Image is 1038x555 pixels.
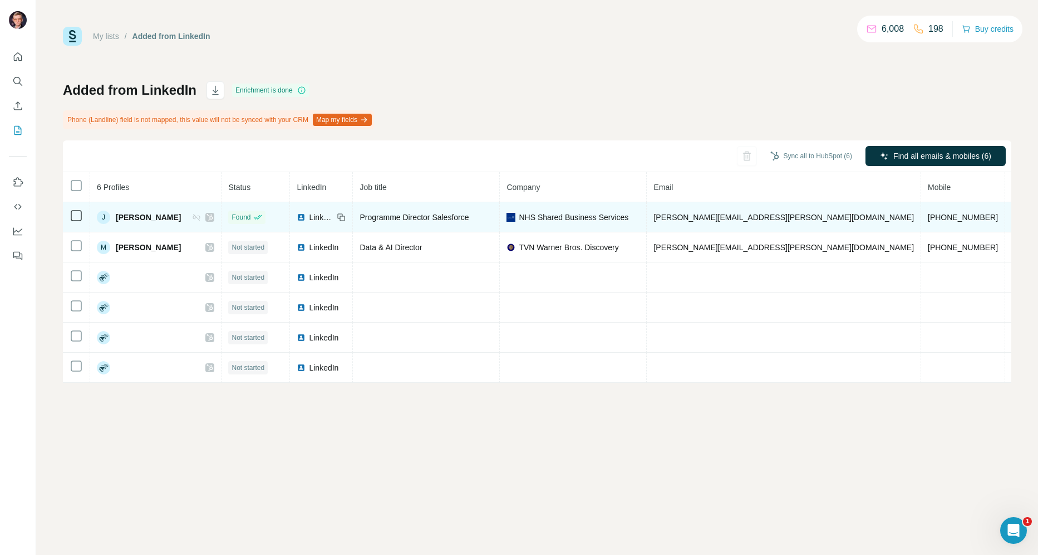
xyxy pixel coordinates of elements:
div: Phone (Landline) field is not mapped, this value will not be synced with your CRM [63,110,374,129]
span: Email [653,183,673,192]
img: Avatar [9,11,27,29]
span: LinkedIn [297,183,326,192]
button: Use Surfe on LinkedIn [9,172,27,192]
span: Data & AI Director [360,243,422,252]
li: / [125,31,127,42]
button: Feedback [9,246,27,266]
span: Not started [232,363,264,373]
span: Mobile [928,183,951,192]
div: M [97,241,110,254]
span: 1 [1023,517,1032,526]
span: Not started [232,303,264,313]
h1: Added from LinkedIn [63,81,196,99]
span: Not started [232,272,264,283]
button: Buy credits [962,21,1014,37]
span: Job title [360,183,386,192]
button: Map my fields [313,114,372,126]
span: [PHONE_NUMBER] [928,213,998,222]
button: Search [9,71,27,91]
img: Surfe Logo [63,27,82,46]
button: Enrich CSV [9,96,27,116]
img: LinkedIn logo [297,243,306,252]
span: Status [228,183,250,192]
div: Enrichment is done [232,84,309,97]
span: [PERSON_NAME] [116,212,181,223]
button: Use Surfe API [9,197,27,217]
img: company-logo [506,243,515,252]
span: NHS Shared Business Services [519,212,628,223]
a: My lists [93,32,119,41]
span: LinkedIn [309,302,338,313]
span: Not started [232,242,264,252]
img: LinkedIn logo [297,363,306,372]
div: J [97,211,110,224]
span: Found [232,212,250,222]
span: LinkedIn [309,242,338,253]
span: Company [506,183,540,192]
button: Find all emails & mobiles (6) [865,146,1006,166]
span: Find all emails & mobiles (6) [893,150,991,162]
span: LinkedIn [309,362,338,373]
button: Quick start [9,47,27,67]
div: Added from LinkedIn [132,31,210,42]
span: LinkedIn [309,272,338,283]
img: LinkedIn logo [297,303,306,312]
button: Sync all to HubSpot (6) [762,148,860,164]
span: 6 Profiles [97,183,129,192]
span: Programme Director Salesforce [360,213,469,222]
span: LinkedIn [309,212,333,223]
span: LinkedIn [309,332,338,343]
span: [PHONE_NUMBER] [928,243,998,252]
p: 198 [928,22,943,36]
span: [PERSON_NAME] [116,242,181,253]
img: LinkedIn logo [297,333,306,342]
iframe: Intercom live chat [1000,517,1027,544]
span: Not started [232,333,264,343]
img: LinkedIn logo [297,273,306,282]
span: [PERSON_NAME][EMAIL_ADDRESS][PERSON_NAME][DOMAIN_NAME] [653,243,914,252]
span: TVN Warner Bros. Discovery [519,242,618,253]
span: [PERSON_NAME][EMAIL_ADDRESS][PERSON_NAME][DOMAIN_NAME] [653,213,914,222]
img: LinkedIn logo [297,213,306,222]
button: My lists [9,120,27,140]
img: company-logo [506,213,515,222]
button: Dashboard [9,221,27,241]
p: 6,008 [882,22,904,36]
